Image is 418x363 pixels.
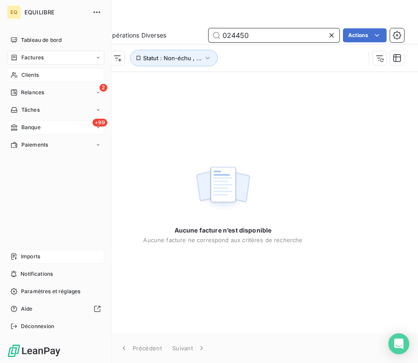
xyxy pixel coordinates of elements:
[114,339,167,357] button: Précédent
[21,305,33,313] span: Aide
[195,162,251,216] img: empty state
[21,36,62,44] span: Tableau de bord
[21,322,55,330] span: Déconnexion
[99,84,107,92] span: 2
[130,50,218,66] button: Statut : Non-échu , ...
[7,302,104,316] a: Aide
[21,123,41,131] span: Banque
[209,28,339,42] input: Rechercher
[107,31,166,40] span: Opérations Diverses
[93,119,107,127] span: +99
[7,344,61,358] img: Logo LeanPay
[21,54,44,62] span: Factures
[388,333,409,354] div: Open Intercom Messenger
[7,5,21,19] div: EQ
[21,71,39,79] span: Clients
[24,9,87,16] span: EQUILIBRE
[143,236,302,243] span: Aucune facture ne correspond aux critères de recherche
[21,89,44,96] span: Relances
[21,106,40,114] span: Tâches
[21,288,80,295] span: Paramètres et réglages
[21,270,53,278] span: Notifications
[343,28,387,42] button: Actions
[21,253,40,260] span: Imports
[21,141,48,149] span: Paiements
[143,55,202,62] span: Statut : Non-échu , ...
[175,226,272,235] span: Aucune facture n’est disponible
[167,339,211,357] button: Suivant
